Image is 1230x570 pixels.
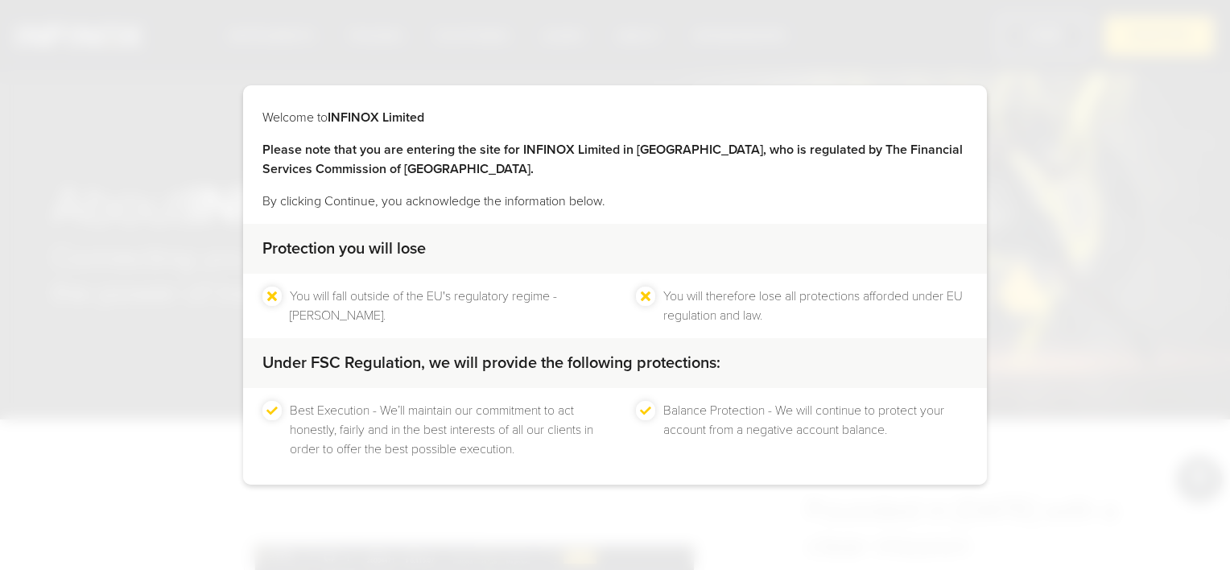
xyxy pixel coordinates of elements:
[663,401,968,459] li: Balance Protection - We will continue to protect your account from a negative account balance.
[663,287,968,325] li: You will therefore lose all protections afforded under EU regulation and law.
[328,109,424,126] strong: INFINOX Limited
[262,142,963,177] strong: Please note that you are entering the site for INFINOX Limited in [GEOGRAPHIC_DATA], who is regul...
[262,353,720,373] strong: Under FSC Regulation, we will provide the following protections:
[290,287,594,325] li: You will fall outside of the EU's regulatory regime - [PERSON_NAME].
[262,108,968,127] p: Welcome to
[262,192,968,211] p: By clicking Continue, you acknowledge the information below.
[262,239,426,258] strong: Protection you will lose
[290,401,594,459] li: Best Execution - We’ll maintain our commitment to act honestly, fairly and in the best interests ...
